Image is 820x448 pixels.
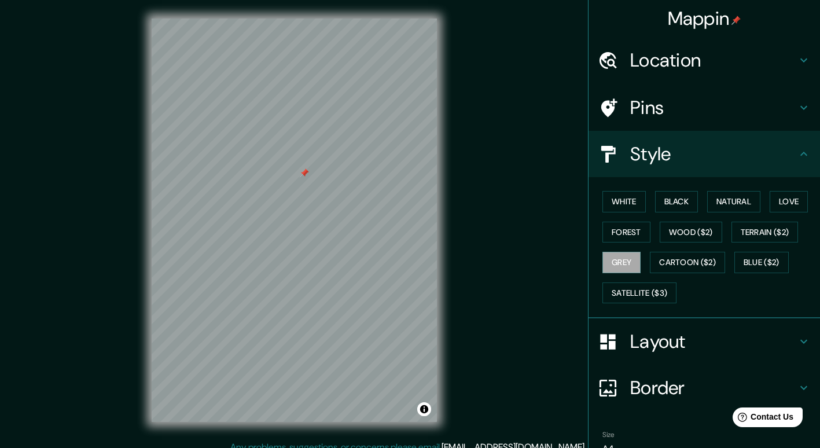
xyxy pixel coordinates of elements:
[589,318,820,365] div: Layout
[589,37,820,83] div: Location
[630,376,797,399] h4: Border
[660,222,722,243] button: Wood ($2)
[589,365,820,411] div: Border
[630,49,797,72] h4: Location
[731,222,799,243] button: Terrain ($2)
[668,7,741,30] h4: Mappin
[770,191,808,212] button: Love
[655,191,698,212] button: Black
[602,252,641,273] button: Grey
[630,96,797,119] h4: Pins
[717,403,807,435] iframe: Help widget launcher
[630,142,797,166] h4: Style
[602,191,646,212] button: White
[602,430,615,440] label: Size
[589,131,820,177] div: Style
[417,402,431,416] button: Toggle attribution
[602,282,676,304] button: Satellite ($3)
[650,252,725,273] button: Cartoon ($2)
[707,191,760,212] button: Natural
[152,19,437,422] canvas: Map
[731,16,741,25] img: pin-icon.png
[589,85,820,131] div: Pins
[630,330,797,353] h4: Layout
[602,222,650,243] button: Forest
[734,252,789,273] button: Blue ($2)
